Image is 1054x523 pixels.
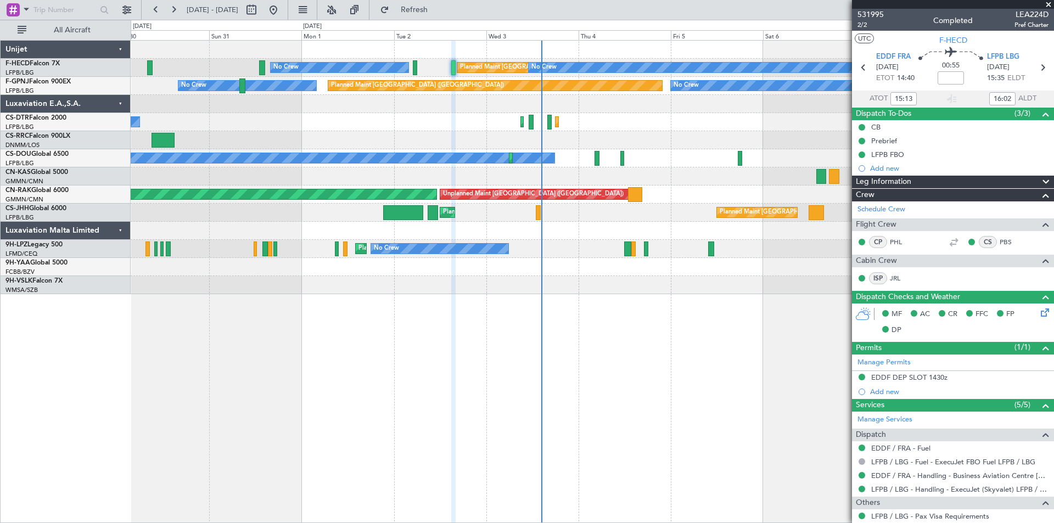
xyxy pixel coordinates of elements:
[987,52,1019,63] span: LFPB LBG
[989,92,1016,105] input: --:--
[876,62,899,73] span: [DATE]
[5,115,29,121] span: CS-DTR
[871,373,948,382] div: EDDF DEP SLOT 1430z
[579,30,671,40] div: Thu 4
[29,26,116,34] span: All Aircraft
[857,204,905,215] a: Schedule Crew
[871,443,930,453] a: EDDF / FRA - Fuel
[133,22,152,31] div: [DATE]
[33,2,97,18] input: Trip Number
[5,115,66,121] a: CS-DTRFalcon 2000
[856,189,874,201] span: Crew
[763,30,855,40] div: Sat 6
[5,169,31,176] span: CN-KAS
[856,399,884,412] span: Services
[671,30,763,40] div: Fri 5
[5,241,27,248] span: 9H-LPZ
[856,291,960,303] span: Dispatch Checks and Weather
[5,205,29,212] span: CS-JHH
[5,241,63,248] a: 9H-LPZLegacy 500
[897,73,915,84] span: 14:40
[1007,73,1025,84] span: ELDT
[987,73,1005,84] span: 15:35
[5,260,30,266] span: 9H-YAA
[5,169,68,176] a: CN-KASGlobal 5000
[1014,341,1030,353] span: (1/1)
[674,77,699,94] div: No Crew
[871,471,1049,480] a: EDDF / FRA - Handling - Business Aviation Centre [GEOGRAPHIC_DATA] ([PERSON_NAME] Avn) EDDF / FRA
[856,429,886,441] span: Dispatch
[979,236,997,248] div: CS
[5,260,68,266] a: 9H-YAAGlobal 5000
[870,93,888,104] span: ATOT
[5,195,43,204] a: GMMN/CMN
[890,92,917,105] input: --:--
[187,5,238,15] span: [DATE] - [DATE]
[273,59,299,76] div: No Crew
[857,357,911,368] a: Manage Permits
[871,485,1049,494] a: LFPB / LBG - Handling - ExecuJet (Skyvalet) LFPB / LBG
[5,151,31,158] span: CS-DOU
[5,177,43,185] a: GMMN/CMN
[5,60,60,67] a: F-HECDFalcon 7X
[331,77,504,94] div: Planned Maint [GEOGRAPHIC_DATA] ([GEOGRAPHIC_DATA])
[869,272,887,284] div: ISP
[856,218,896,231] span: Flight Crew
[5,159,34,167] a: LFPB/LBG
[443,186,624,203] div: Unplanned Maint [GEOGRAPHIC_DATA] ([GEOGRAPHIC_DATA])
[358,240,481,257] div: Planned Maint Nice ([GEOGRAPHIC_DATA])
[871,122,881,132] div: CB
[512,150,685,166] div: Planned Maint [GEOGRAPHIC_DATA] ([GEOGRAPHIC_DATA])
[939,35,967,46] span: F-HECD
[5,123,34,131] a: LFPB/LBG
[942,60,960,71] span: 00:55
[871,136,897,145] div: Prebrief
[870,164,1049,173] div: Add new
[870,387,1049,396] div: Add new
[5,205,66,212] a: CS-JHHGlobal 6000
[375,1,441,19] button: Refresh
[5,78,71,85] a: F-GPNJFalcon 900EX
[5,60,30,67] span: F-HECD
[857,20,884,30] span: 2/2
[181,77,206,94] div: No Crew
[876,52,911,63] span: EDDF FRA
[892,309,902,320] span: MF
[5,268,35,276] a: FCBB/BZV
[301,30,394,40] div: Mon 1
[1000,237,1024,247] a: PBS
[892,325,901,336] span: DP
[1018,93,1036,104] span: ALDT
[5,133,70,139] a: CS-RRCFalcon 900LX
[5,250,37,258] a: LFMD/CEQ
[5,278,63,284] a: 9H-VSLKFalcon 7X
[531,59,557,76] div: No Crew
[5,78,29,85] span: F-GPNJ
[443,204,616,221] div: Planned Maint [GEOGRAPHIC_DATA] ([GEOGRAPHIC_DATA])
[5,133,29,139] span: CS-RRC
[5,286,38,294] a: WMSA/SZB
[374,240,399,257] div: No Crew
[12,21,119,39] button: All Aircraft
[209,30,301,40] div: Sun 31
[869,236,887,248] div: CP
[987,62,1010,73] span: [DATE]
[856,176,911,188] span: Leg Information
[871,511,989,521] a: LFPB / LBG - Pax Visa Requirements
[460,59,633,76] div: Planned Maint [GEOGRAPHIC_DATA] ([GEOGRAPHIC_DATA])
[855,33,874,43] button: UTC
[890,273,915,283] a: JRL
[871,457,1035,466] a: LFPB / LBG - Fuel - ExecuJet FBO Fuel LFPB / LBG
[303,22,322,31] div: [DATE]
[920,309,930,320] span: AC
[890,237,915,247] a: PHL
[1006,309,1014,320] span: FP
[1014,399,1030,410] span: (5/5)
[5,213,34,222] a: LFPB/LBG
[5,187,69,194] a: CN-RAKGlobal 6000
[486,30,579,40] div: Wed 3
[5,278,32,284] span: 9H-VSLK
[394,30,486,40] div: Tue 2
[1014,9,1049,20] span: LEA224D
[5,69,34,77] a: LFPB/LBG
